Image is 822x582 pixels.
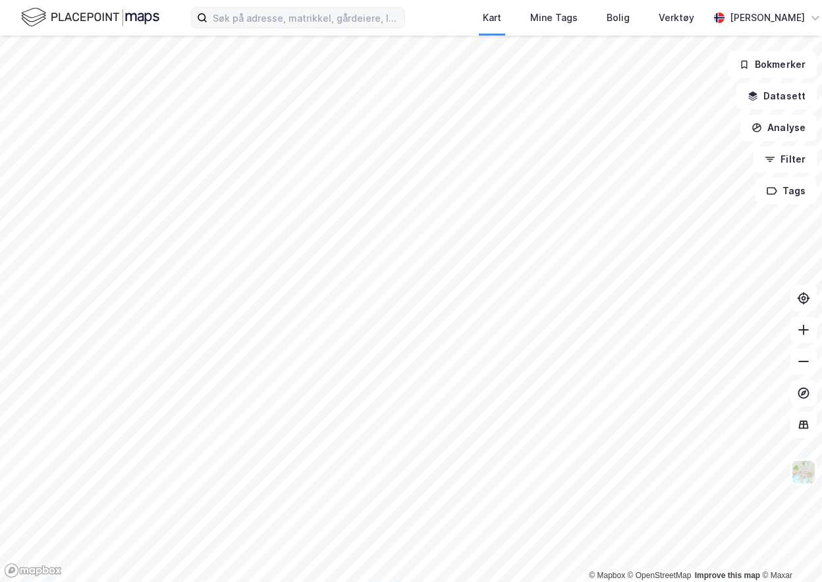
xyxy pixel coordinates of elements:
[21,6,159,29] img: logo.f888ab2527a4732fd821a326f86c7f29.svg
[756,519,822,582] div: Kontrollprogram for chat
[756,519,822,582] iframe: Chat Widget
[659,10,694,26] div: Verktøy
[607,10,630,26] div: Bolig
[483,10,501,26] div: Kart
[207,8,404,28] input: Søk på adresse, matrikkel, gårdeiere, leietakere eller personer
[730,10,805,26] div: [PERSON_NAME]
[530,10,578,26] div: Mine Tags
